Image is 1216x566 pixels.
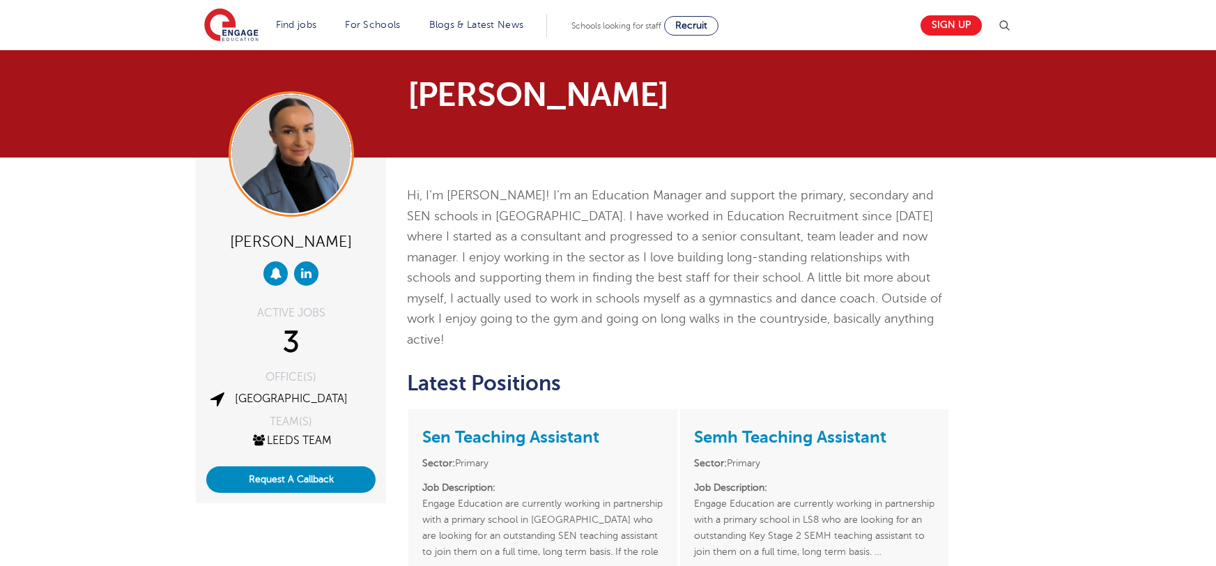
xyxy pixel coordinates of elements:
a: Sen Teaching Assistant [422,427,599,447]
a: [GEOGRAPHIC_DATA] [235,392,348,405]
span: Recruit [675,20,707,31]
div: ACTIVE JOBS [206,307,376,319]
p: Hi, I’m [PERSON_NAME]! I’m an Education Manager and support the primary, secondary and SEN school... [407,185,950,351]
a: Sign up [921,15,982,36]
div: [PERSON_NAME] [206,227,376,254]
strong: Job Description: [422,482,495,493]
div: 3 [206,326,376,360]
span: Schools looking for staff [571,21,661,31]
a: Leeds Team [251,434,332,447]
a: Semh Teaching Assistant [694,427,886,447]
h1: [PERSON_NAME] [408,78,739,112]
strong: Sector: [422,458,455,468]
a: Recruit [664,16,718,36]
button: Request A Callback [206,466,376,493]
li: Primary [694,455,934,471]
div: OFFICE(S) [206,372,376,383]
li: Primary [422,455,663,471]
h2: Latest Positions [407,372,950,395]
a: Find jobs [276,20,317,30]
img: Engage Education [204,8,259,43]
div: TEAM(S) [206,416,376,427]
strong: Sector: [694,458,727,468]
a: For Schools [345,20,400,30]
a: Blogs & Latest News [429,20,524,30]
strong: Job Description: [694,482,767,493]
